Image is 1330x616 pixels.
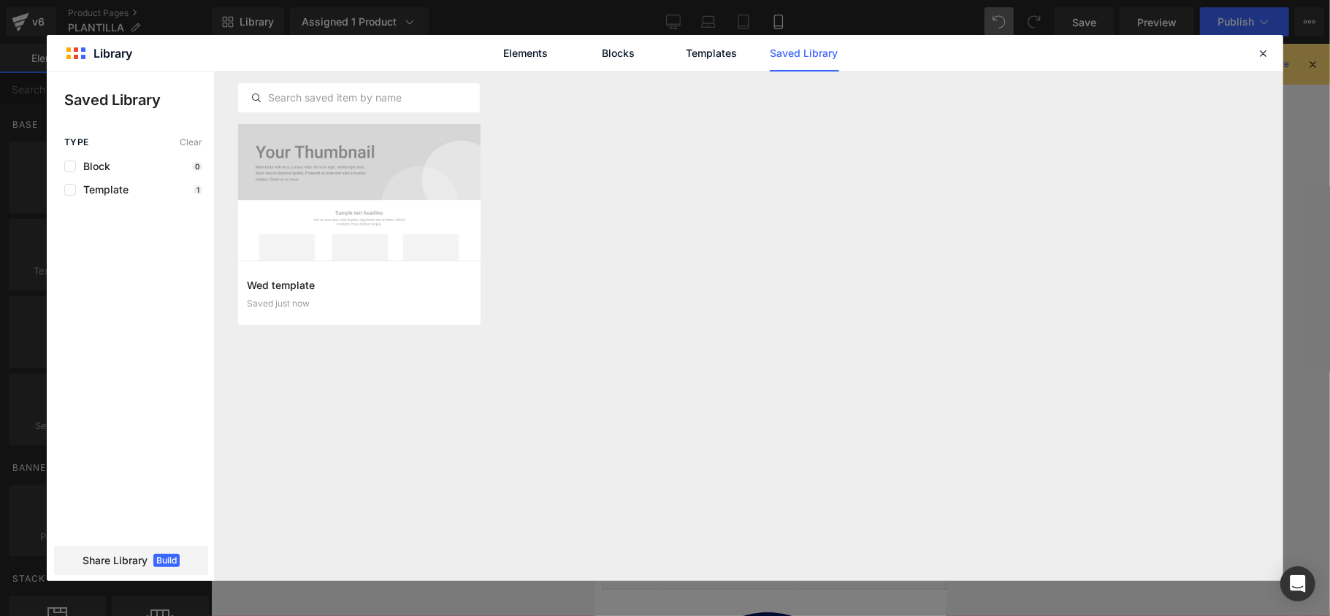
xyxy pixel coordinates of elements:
[584,35,654,72] a: Blocks
[60,472,151,509] span: S/. 79.99
[76,161,110,172] span: Block
[194,185,202,194] p: 1
[492,35,561,72] a: Elements
[33,144,325,436] img: Plantillas para aumentar la altura
[160,482,237,503] span: S/. 109.99
[1280,566,1315,601] div: Open Intercom Messenger
[770,35,839,72] a: Saved Library
[83,553,148,568] span: Share Library
[247,299,472,309] div: Saved just now
[192,162,202,171] p: 0
[247,277,472,293] h3: Wed template
[153,554,180,567] span: Build
[64,89,214,111] p: Saved Library
[66,447,291,466] a: Plantillas para aumentar la altura
[244,487,270,501] span: 28%
[272,487,294,501] span: OFF
[76,184,129,196] span: Template
[64,137,89,147] span: Type
[677,35,746,72] a: Templates
[180,137,202,147] span: Clear
[239,89,479,107] input: Search saved item by name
